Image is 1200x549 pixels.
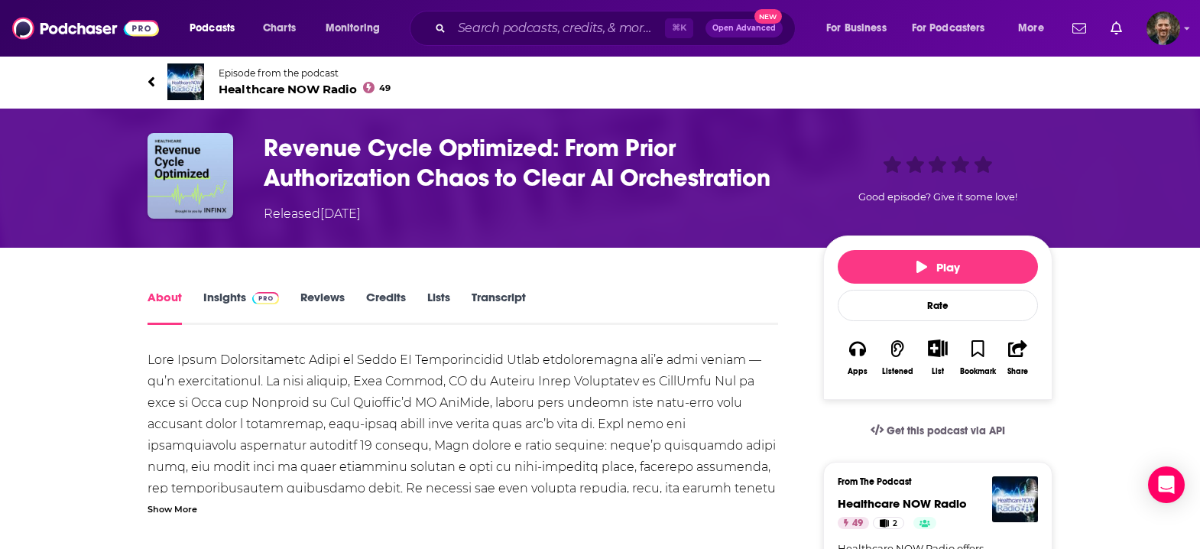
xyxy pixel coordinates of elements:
span: For Podcasters [912,18,985,39]
a: Get this podcast via API [858,412,1017,450]
span: Play [916,260,960,274]
a: 2 [873,517,904,529]
img: Podchaser - Follow, Share and Rate Podcasts [12,14,159,43]
img: Healthcare NOW Radio [992,476,1038,522]
a: Lists [427,290,450,325]
h1: Revenue Cycle Optimized: From Prior Authorization Chaos to Clear AI Orchestration [264,133,799,193]
button: Listened [877,330,917,385]
img: Podchaser Pro [252,292,279,304]
span: New [754,9,782,24]
button: open menu [816,16,906,41]
span: ⌘ K [665,18,693,38]
a: Credits [366,290,406,325]
span: Get this podcast via API [887,424,1005,437]
img: Revenue Cycle Optimized: From Prior Authorization Chaos to Clear AI Orchestration [148,133,233,219]
div: Open Intercom Messenger [1148,466,1185,503]
a: Charts [253,16,305,41]
div: Rate [838,290,1038,321]
div: Show More ButtonList [918,330,958,385]
span: 49 [852,516,863,531]
span: Podcasts [190,18,235,39]
div: Search podcasts, credits, & more... [424,11,810,46]
a: Healthcare NOW Radio [838,496,967,511]
h3: From The Podcast [838,476,1026,487]
a: Reviews [300,290,345,325]
div: List [932,366,944,376]
a: Healthcare NOW RadioEpisode from the podcastHealthcare NOW Radio49 [148,63,1052,100]
button: open menu [315,16,400,41]
button: Open AdvancedNew [705,19,783,37]
span: Healthcare NOW Radio [219,82,391,96]
button: open menu [902,16,1007,41]
img: User Profile [1146,11,1180,45]
span: Charts [263,18,296,39]
span: 49 [379,85,391,92]
span: Good episode? Give it some love! [858,191,1017,203]
span: 2 [893,516,897,531]
span: More [1018,18,1044,39]
button: open menu [1007,16,1063,41]
span: Monitoring [326,18,380,39]
button: Share [998,330,1038,385]
button: Show More Button [922,339,953,356]
div: Bookmark [960,367,996,376]
span: Episode from the podcast [219,67,391,79]
button: Bookmark [958,330,997,385]
button: Play [838,250,1038,284]
span: For Business [826,18,887,39]
span: Logged in as vincegalloro [1146,11,1180,45]
a: About [148,290,182,325]
div: Share [1007,367,1028,376]
span: Open Advanced [712,24,776,32]
div: Released [DATE] [264,205,361,223]
a: Show notifications dropdown [1104,15,1128,41]
div: Listened [882,367,913,376]
a: 49 [838,517,869,529]
a: Show notifications dropdown [1066,15,1092,41]
input: Search podcasts, credits, & more... [452,16,665,41]
a: InsightsPodchaser Pro [203,290,279,325]
button: Show profile menu [1146,11,1180,45]
img: Healthcare NOW Radio [167,63,204,100]
div: Apps [848,367,868,376]
a: Transcript [472,290,526,325]
button: open menu [179,16,255,41]
button: Apps [838,330,877,385]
